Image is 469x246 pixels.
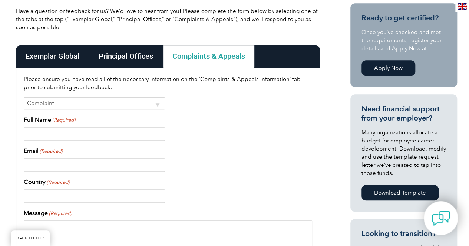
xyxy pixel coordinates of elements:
label: Country [24,178,70,186]
p: Many organizations allocate a budget for employee career development. Download, modify and use th... [361,128,446,177]
h3: Ready to get certified? [361,13,446,23]
img: en [458,3,467,10]
label: Email [24,146,63,155]
label: Full Name [24,115,75,124]
span: (Required) [52,117,75,124]
div: Exemplar Global [16,45,89,68]
h3: Need financial support from your employer? [361,104,446,123]
a: Apply Now [361,60,415,76]
div: Principal Offices [89,45,163,68]
p: Once you’ve checked and met the requirements, register your details and Apply Now at [361,28,446,53]
span: (Required) [48,210,72,217]
a: Download Template [361,185,439,200]
a: BACK TO TOP [11,230,50,246]
img: contact-chat.png [432,209,450,228]
div: Complaints & Appeals [163,45,255,68]
p: Have a question or feedback for us? We’d love to hear from you! Please complete the form below by... [16,7,320,31]
span: (Required) [39,148,63,155]
label: Message [24,209,72,218]
p: Please ensure you have read all of the necessary information on the ‘Complaints & Appeals Informa... [24,75,312,91]
h3: Looking to transition? [361,229,446,238]
span: (Required) [46,179,70,186]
